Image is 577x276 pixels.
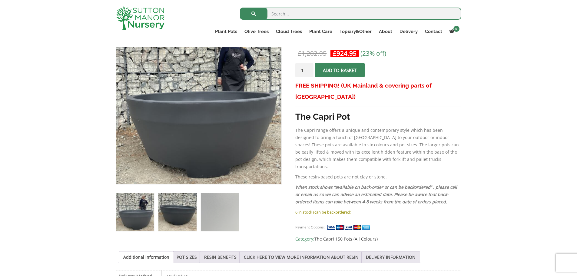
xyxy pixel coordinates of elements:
[375,27,396,36] a: About
[201,193,239,231] img: The Capri Pot 150 Colour Charcoal - Image 3
[446,27,461,36] a: 0
[204,251,237,263] a: RESIN BENEFITS
[336,27,375,36] a: Topiary&Other
[295,112,350,122] strong: The Capri Pot
[315,63,365,77] button: Add to basket
[333,49,337,58] span: £
[298,49,301,58] span: £
[314,236,378,242] a: The Capri 150 Pots (All Colours)
[295,208,461,216] p: 6 in stock (can be backordered)
[158,193,196,231] img: The Capri Pot 150 Colour Charcoal - Image 2
[306,27,336,36] a: Plant Care
[327,224,372,231] img: payment supported
[295,235,461,243] span: Category:
[241,27,272,36] a: Olive Trees
[211,27,241,36] a: Plant Pots
[116,6,164,30] img: logo
[421,27,446,36] a: Contact
[295,225,325,229] small: Payment Options:
[177,251,197,263] a: POT SIZES
[244,251,359,263] a: CLICK HERE TO VIEW MORE INFORMATION ABOUT RESIN
[272,27,306,36] a: Cloud Trees
[295,127,461,170] p: The Capri range offers a unique and contemporary style which has been designed to bring a touch o...
[295,173,461,181] p: These resin-based pots are not clay or stone.
[366,251,416,263] a: DELIVERY INFORMATION
[116,193,154,231] img: The Capri Pot 150 Colour Charcoal
[333,49,356,58] bdi: 924.95
[295,184,457,205] em: When stock shows “available on back-order or can be backordered” , please call or email us so we ...
[396,27,421,36] a: Delivery
[295,80,461,102] h3: FREE SHIPPING! (UK Mainland & covering parts of [GEOGRAPHIC_DATA])
[240,8,461,20] input: Search...
[295,63,313,77] input: Product quantity
[360,49,386,58] span: (23% off)
[298,49,327,58] bdi: 1,202.95
[123,251,169,263] a: Additional information
[453,26,459,32] span: 0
